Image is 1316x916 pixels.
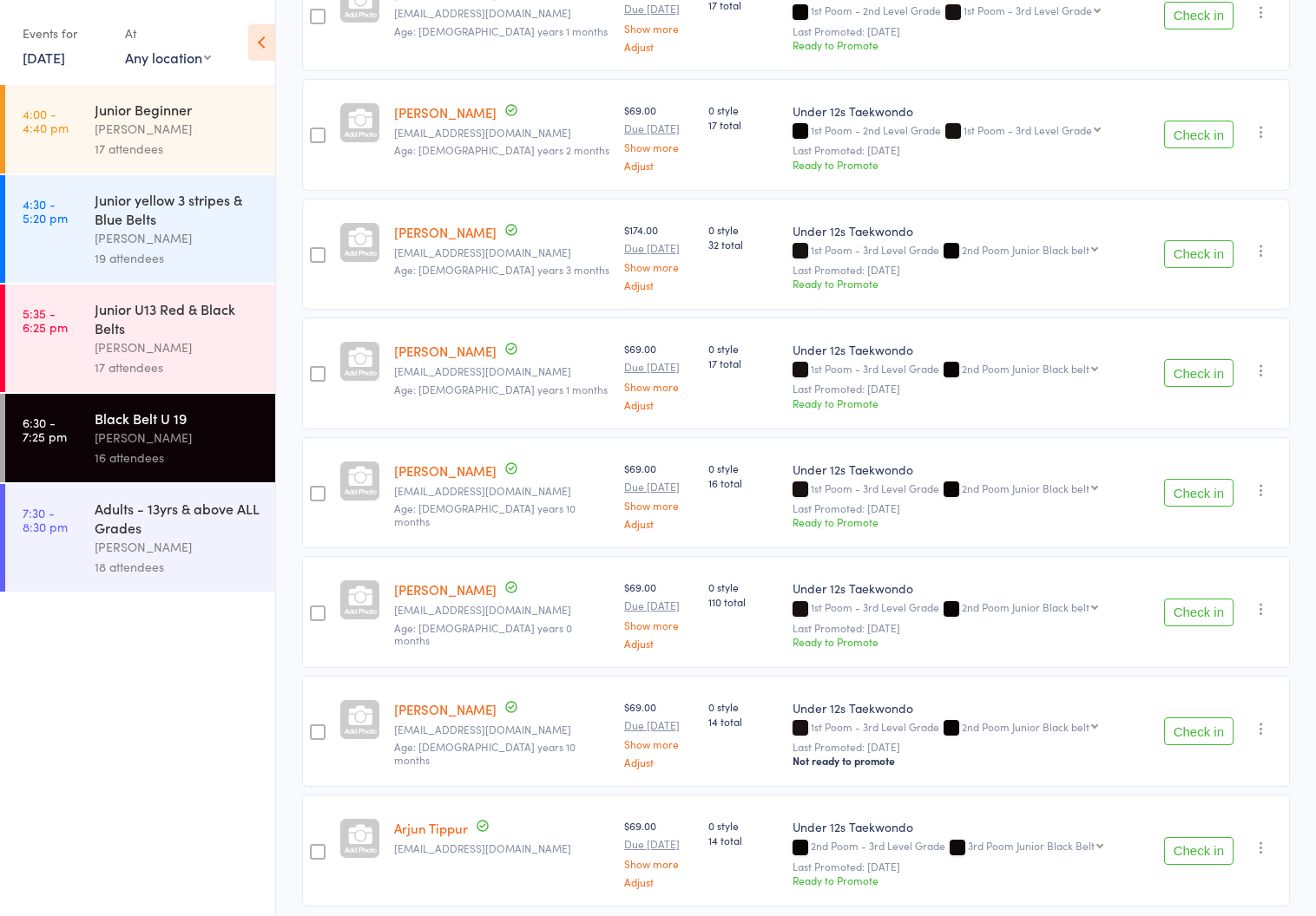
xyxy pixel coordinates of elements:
[95,248,260,268] div: 19 attendees
[793,721,1150,736] div: 1st Poom - 3rd Level Grade
[793,396,1150,410] div: Ready to Promote
[962,601,1089,612] div: 2nd Poom Junior Black belt
[793,124,1150,139] div: 1st Poom - 2nd Level Grade
[394,103,497,121] a: [PERSON_NAME]
[793,4,1150,19] div: 1st Poom - 2nd Level Grade
[624,500,694,511] a: Show more
[95,357,260,377] div: 17 attendees
[624,599,694,612] small: Due [DATE]
[964,124,1092,135] div: 1st Poom - 3rd Level Grade
[624,381,694,392] a: Show more
[624,242,694,254] small: Due [DATE]
[708,222,779,237] span: 0 style
[394,819,468,837] a: Arjun Tippur
[1164,837,1234,865] button: Check in
[95,119,260,139] div: [PERSON_NAME]
[624,518,694,529] a: Adjust
[5,85,275,173] a: 4:00 -4:40 pmJunior Beginner[PERSON_NAME]17 attendees
[95,428,260,448] div: [PERSON_NAME]
[5,285,275,392] a: 5:35 -6:25 pmJunior U13 Red & Black Belts[PERSON_NAME]17 attendees
[793,25,1150,37] small: Last Promoted: [DATE]
[624,399,694,410] a: Adjust
[394,580,497,599] a: [PERSON_NAME]
[394,842,610,854] small: reshmatippur@gmail.com
[708,594,779,609] span: 110 total
[5,394,275,482] a: 6:30 -7:25 pmBlack Belt U 19[PERSON_NAME]16 attendees
[708,833,779,847] span: 14 total
[793,502,1150,514] small: Last Promoted: [DATE]
[793,461,1150,478] div: Under 12s Taekwondo
[793,601,1150,616] div: 1st Poom - 3rd Level Grade
[1164,2,1234,29] button: Check in
[23,107,69,134] time: 4:00 - 4:40 pm
[125,19,211,48] div: At
[708,341,779,356] span: 0 style
[624,141,694,153] a: Show more
[394,620,572,647] span: Age: [DEMOGRAPHIC_DATA] years 0 months
[394,262,609,277] span: Age: [DEMOGRAPHIC_DATA] years 3 months
[95,139,260,159] div: 17 attendees
[793,579,1150,597] div: Under 12s Taekwondo
[624,279,694,291] a: Adjust
[624,23,694,34] a: Show more
[624,638,694,649] a: Adjust
[95,537,260,557] div: [PERSON_NAME]
[962,363,1089,374] div: 2nd Poom Junior Black belt
[793,699,1150,716] div: Under 12s Taekwondo
[708,117,779,132] span: 17 total
[394,604,610,616] small: emfoulkes@live.com
[95,299,260,337] div: Junior U13 Red & Black Belts
[793,383,1150,395] small: Last Promoted: [DATE]
[624,160,694,171] a: Adjust
[1164,717,1234,745] button: Check in
[624,579,694,648] div: $69.00
[394,723,610,736] small: mardihaab@gmail.com
[793,102,1150,120] div: Under 12s Taekwondo
[793,754,1150,768] div: Not ready to promote
[624,738,694,749] a: Show more
[394,365,610,377] small: taleipoyner@gmail.com
[624,361,694,373] small: Due [DATE]
[1164,121,1234,148] button: Check in
[5,175,275,283] a: 4:30 -5:20 pmJunior yellow 3 stripes & Blue Belts[PERSON_NAME]19 attendees
[793,144,1150,156] small: Last Promoted: [DATE]
[125,48,211,67] div: Any location
[793,363,1150,377] div: 1st Poom - 3rd Level Grade
[95,448,260,468] div: 16 attendees
[394,223,497,241] a: [PERSON_NAME]
[95,190,260,228] div: Junior yellow 3 stripes & Blue Belts
[23,306,68,334] time: 5:35 - 6:25 pm
[394,127,610,139] small: deepali_dolar@yahoo.com
[793,482,1150,497] div: 1st Poom - 3rd Level Grade
[793,860,1150,873] small: Last Promoted: [DATE]
[5,484,275,592] a: 7:30 -8:30 pmAdults - 13yrs & above ALL Grades[PERSON_NAME]18 attendees
[624,481,694,493] small: Due [DATE]
[708,461,779,475] span: 0 style
[624,3,694,15] small: Due [DATE]
[23,506,68,533] time: 7:30 - 8:30 pm
[1164,359,1234,387] button: Check in
[793,840,1150,854] div: 2nd Poom - 3rd Level Grade
[793,514,1150,529] div: Ready to Promote
[793,37,1150,52] div: Ready to Promote
[793,622,1150,634] small: Last Promoted: [DATE]
[624,122,694,134] small: Due [DATE]
[624,838,694,850] small: Due [DATE]
[962,482,1089,494] div: 2nd Poom Junior Black belt
[394,739,576,766] span: Age: [DEMOGRAPHIC_DATA] years 10 months
[793,264,1150,276] small: Last Promoted: [DATE]
[95,100,260,119] div: Junior Beginner
[394,142,609,157] span: Age: [DEMOGRAPHIC_DATA] years 2 months
[964,4,1092,16] div: 1st Poom - 3rd Level Grade
[624,341,694,409] div: $69.00
[394,485,610,497] small: mardihaab@gmail.com
[1164,599,1234,626] button: Check in
[624,461,694,529] div: $69.00
[624,619,694,631] a: Show more
[793,341,1150,358] div: Under 12s Taekwondo
[968,840,1095,851] div: 3rd Poom Junior Black Belt
[394,461,497,480] a: [PERSON_NAME]
[624,699,694,768] div: $69.00
[394,382,608,396] span: Age: [DEMOGRAPHIC_DATA] years 1 months
[793,157,1150,172] div: Ready to Promote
